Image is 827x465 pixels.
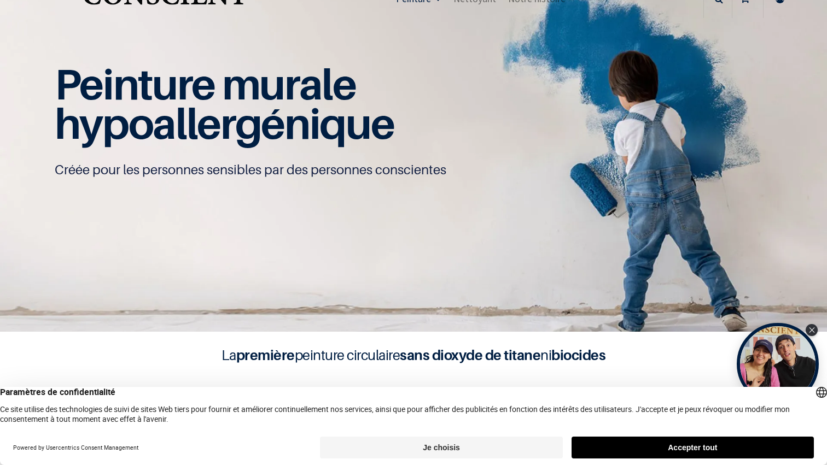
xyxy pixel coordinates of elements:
[737,323,819,405] div: Tolstoy bubble widget
[551,346,605,363] b: biocides
[737,323,819,405] div: Open Tolstoy
[55,161,773,179] p: Créée pour les personnes sensibles par des personnes conscientes
[55,98,394,149] span: hypoallergénique
[236,346,295,363] b: première
[9,9,42,42] button: Open chat widget
[400,346,540,363] b: sans dioxyde de titane
[55,58,356,109] span: Peinture murale
[195,345,632,366] h4: La peinture circulaire ni
[806,324,818,336] div: Close Tolstoy widget
[737,323,819,405] div: Open Tolstoy widget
